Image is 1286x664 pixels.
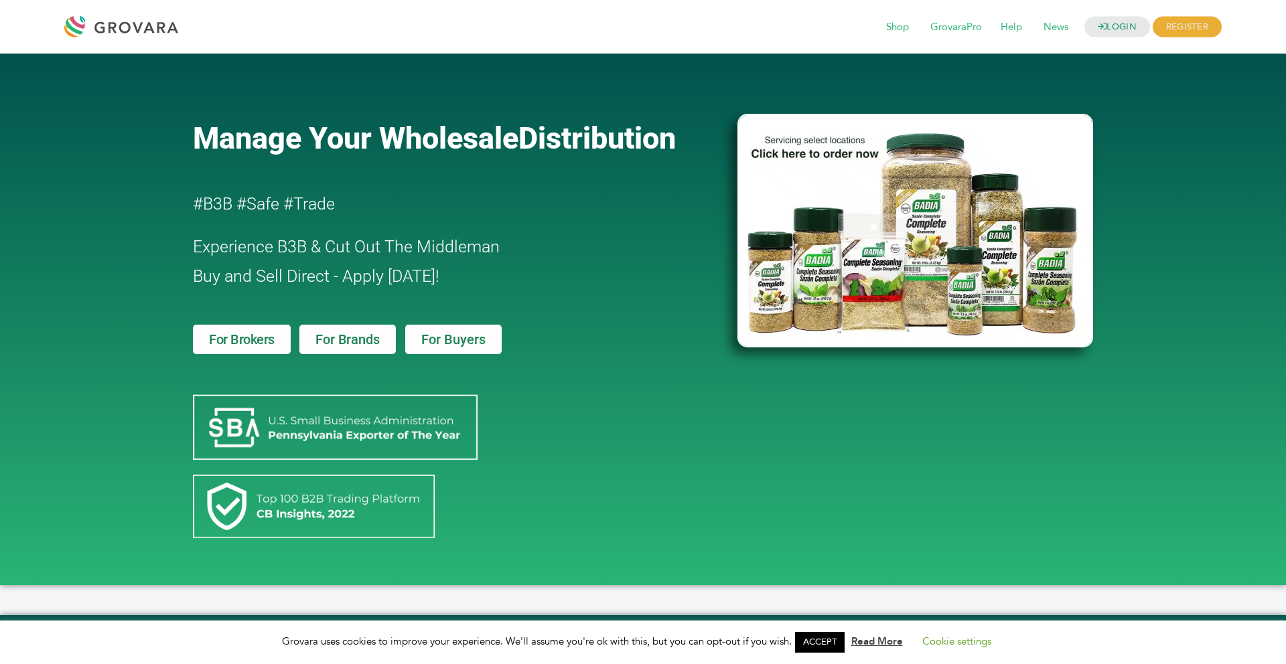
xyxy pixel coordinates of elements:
[1153,17,1222,37] span: REGISTER
[877,15,918,40] span: Shop
[795,632,845,653] a: ACCEPT
[922,635,991,648] a: Cookie settings
[921,20,991,35] a: GrovaraPro
[405,325,502,354] a: For Buyers
[193,189,660,219] h2: #B3B #Safe #Trade
[299,325,395,354] a: For Brands
[1034,20,1078,35] a: News
[315,333,379,346] span: For Brands
[851,635,903,648] a: Read More
[193,120,715,156] a: Manage Your WholesaleDistribution
[282,635,1005,648] span: Grovara uses cookies to improve your experience. We'll assume you're ok with this, but you can op...
[193,325,291,354] a: For Brokers
[1084,17,1150,37] a: LOGIN
[193,120,518,156] span: Manage Your Wholesale
[877,20,918,35] a: Shop
[921,15,991,40] span: GrovaraPro
[421,333,486,346] span: For Buyers
[1034,15,1078,40] span: News
[991,20,1031,35] a: Help
[991,15,1031,40] span: Help
[209,333,275,346] span: For Brokers
[518,120,676,156] span: Distribution
[193,266,439,286] span: Buy and Sell Direct - Apply [DATE]!
[193,237,500,256] span: Experience B3B & Cut Out The Middleman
